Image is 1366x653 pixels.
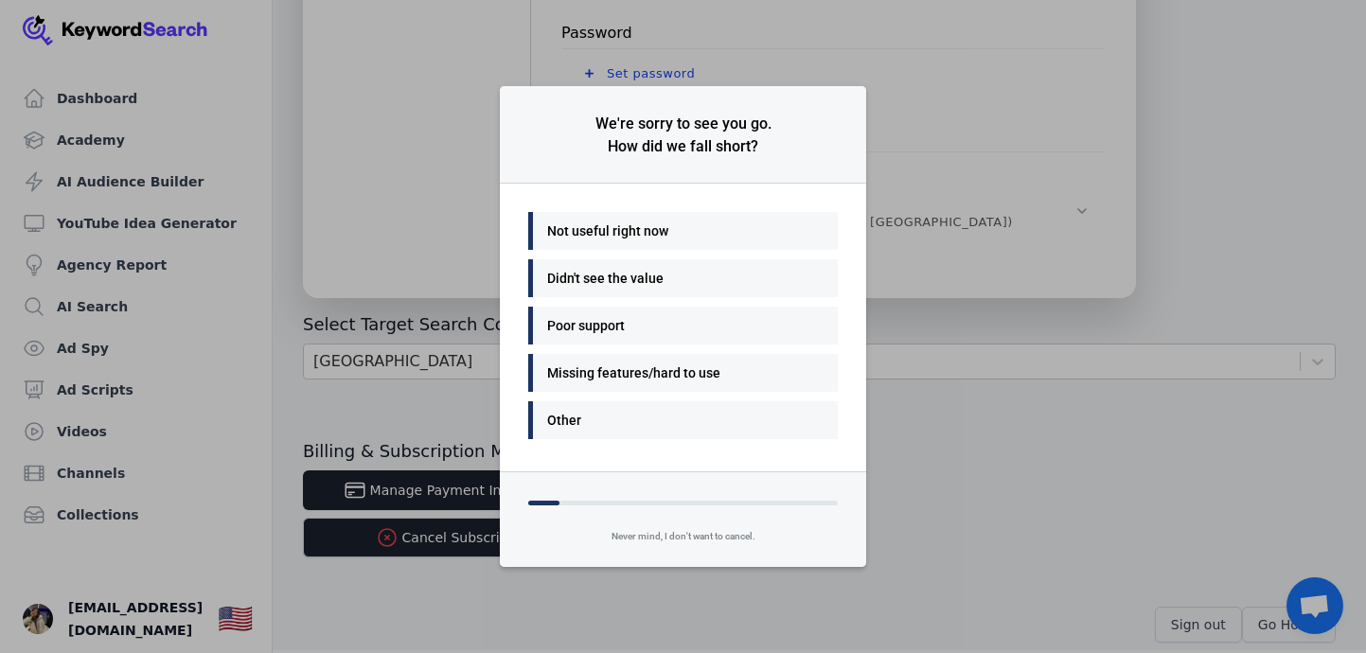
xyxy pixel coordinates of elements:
[547,220,809,242] div: Not useful right now
[547,267,809,290] div: Didn't see the value
[547,409,809,432] div: Other
[547,314,809,337] div: Poor support
[528,501,559,505] div: Progress Bar
[547,362,809,384] div: Missing features/hard to use
[500,518,866,567] div: Never mind, I don't want to cancel.
[595,113,772,158] div: We're sorry to see you go. How did we fall short?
